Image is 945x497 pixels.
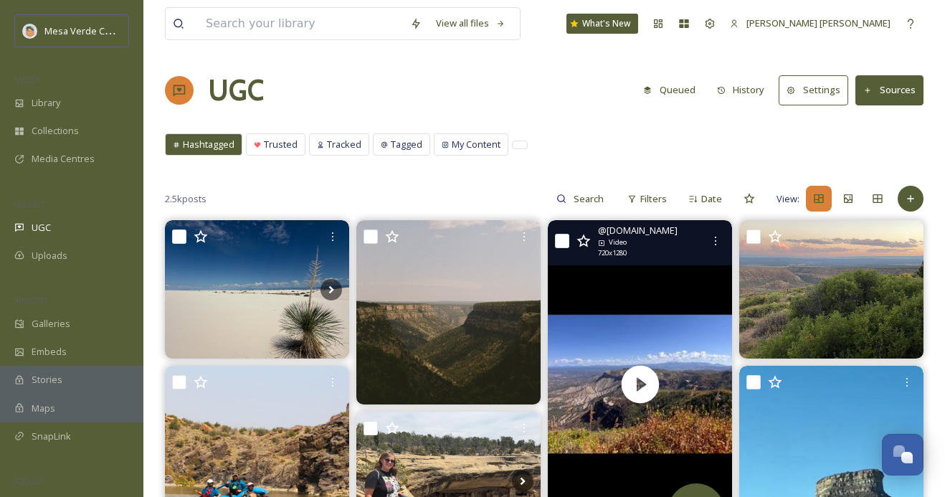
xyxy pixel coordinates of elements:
[609,237,627,247] span: Video
[779,75,855,105] a: Settings
[636,76,710,104] a: Queued
[165,192,206,206] span: 2.5k posts
[327,138,361,151] span: Tracked
[32,152,95,166] span: Media Centres
[32,345,67,359] span: Embeds
[710,76,772,104] button: History
[23,24,37,38] img: MVC%20SnapSea%20logo%20%281%29.png
[32,430,71,443] span: SnapLink
[566,14,638,34] a: What's New
[199,8,403,39] input: Search your library
[746,16,891,29] span: [PERSON_NAME] [PERSON_NAME]
[777,192,799,206] span: View:
[566,184,613,213] input: Search
[723,9,898,37] a: [PERSON_NAME] [PERSON_NAME]
[855,75,923,105] button: Sources
[779,75,848,105] button: Settings
[701,192,722,206] span: Date
[391,138,422,151] span: Tagged
[14,295,47,306] span: WIDGETS
[739,220,923,359] img: View from our balcony at #mesaverdenationalpark.
[32,402,55,415] span: Maps
[264,138,298,151] span: Trusted
[32,96,60,110] span: Library
[32,221,51,235] span: UGC
[183,138,234,151] span: Hashtagged
[32,373,62,387] span: Stories
[710,76,779,104] a: History
[452,138,500,151] span: My Content
[598,248,627,258] span: 720 x 1280
[356,220,541,404] img: Mesa Verde National Park. #analogphotography #kodakgold #film #mesaverde #nationalparks
[14,475,43,486] span: SOCIALS
[32,249,67,262] span: Uploads
[882,434,923,475] button: Open Chat
[429,9,513,37] a: View all files
[14,74,39,85] span: MEDIA
[208,69,264,112] a: UGC
[32,124,79,138] span: Collections
[44,24,133,37] span: Mesa Verde Country
[640,192,667,206] span: Filters
[32,317,70,331] span: Galleries
[598,224,678,237] span: @ [DOMAIN_NAME]
[14,199,45,209] span: COLLECT
[636,76,703,104] button: Queued
[165,220,349,359] img: White Sands and central New Mexico. #whitesandsnationalmonument #newmexico #mesaverdenationalpark...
